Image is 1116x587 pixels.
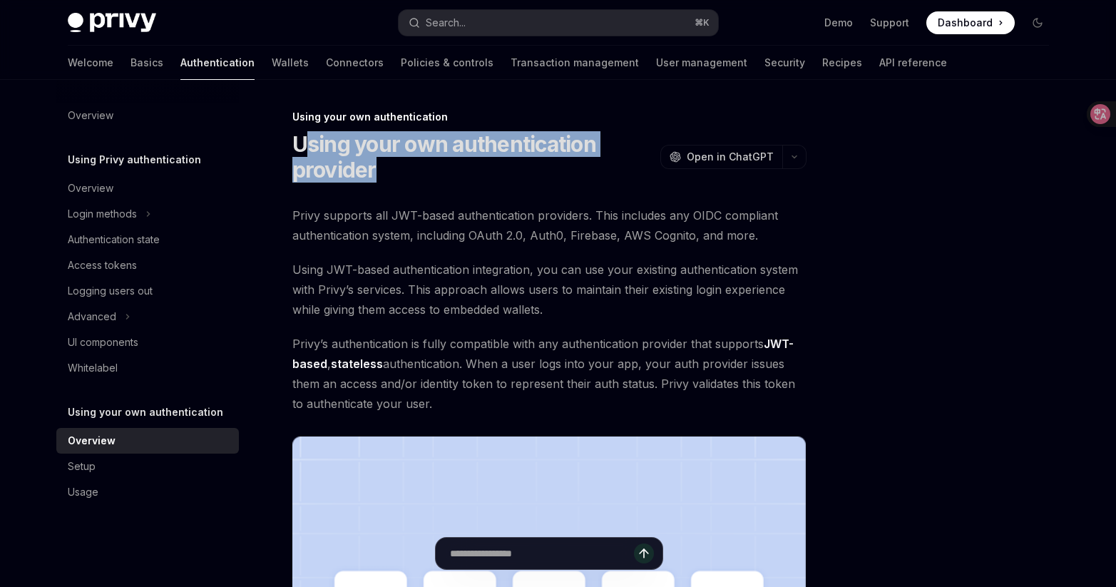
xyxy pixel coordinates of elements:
div: UI components [68,334,138,351]
h5: Using your own authentication [68,404,223,421]
a: Policies & controls [401,46,493,80]
div: Logging users out [68,282,153,300]
h5: Using Privy authentication [68,151,201,168]
a: Usage [56,479,239,505]
div: Search... [426,14,466,31]
div: Advanced [68,308,116,325]
div: Whitelabel [68,359,118,377]
button: Send message [634,543,654,563]
a: Basics [130,46,163,80]
a: Authentication state [56,227,239,252]
img: dark logo [68,13,156,33]
span: ⌘ K [695,17,710,29]
div: Authentication state [68,231,160,248]
a: Overview [56,103,239,128]
span: Dashboard [938,16,993,30]
input: Ask a question... [450,538,634,569]
button: Search...⌘K [399,10,718,36]
a: Support [870,16,909,30]
div: Usage [68,484,98,501]
a: Connectors [326,46,384,80]
div: Access tokens [68,257,137,274]
a: Security [764,46,805,80]
a: Logging users out [56,278,239,304]
a: Dashboard [926,11,1015,34]
a: Authentication [180,46,255,80]
button: Advanced [56,304,239,330]
a: stateless [331,357,383,372]
a: Wallets [272,46,309,80]
a: Access tokens [56,252,239,278]
a: Welcome [68,46,113,80]
div: Using your own authentication [292,110,807,124]
span: Privy supports all JWT-based authentication providers. This includes any OIDC compliant authentic... [292,205,807,245]
div: Overview [68,180,113,197]
div: Login methods [68,205,137,223]
a: User management [656,46,747,80]
a: API reference [879,46,947,80]
div: Overview [68,432,116,449]
h1: Using your own authentication provider [292,131,655,183]
div: Setup [68,458,96,475]
a: UI components [56,330,239,355]
a: Demo [824,16,853,30]
a: Overview [56,175,239,201]
a: Recipes [822,46,862,80]
span: Using JWT-based authentication integration, you can use your existing authentication system with ... [292,260,807,320]
button: Login methods [56,201,239,227]
div: Overview [68,107,113,124]
a: Whitelabel [56,355,239,381]
a: Setup [56,454,239,479]
span: Open in ChatGPT [687,150,774,164]
a: Overview [56,428,239,454]
button: Toggle dark mode [1026,11,1049,34]
a: Transaction management [511,46,639,80]
span: Privy’s authentication is fully compatible with any authentication provider that supports , authe... [292,334,807,414]
button: Open in ChatGPT [660,145,782,169]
